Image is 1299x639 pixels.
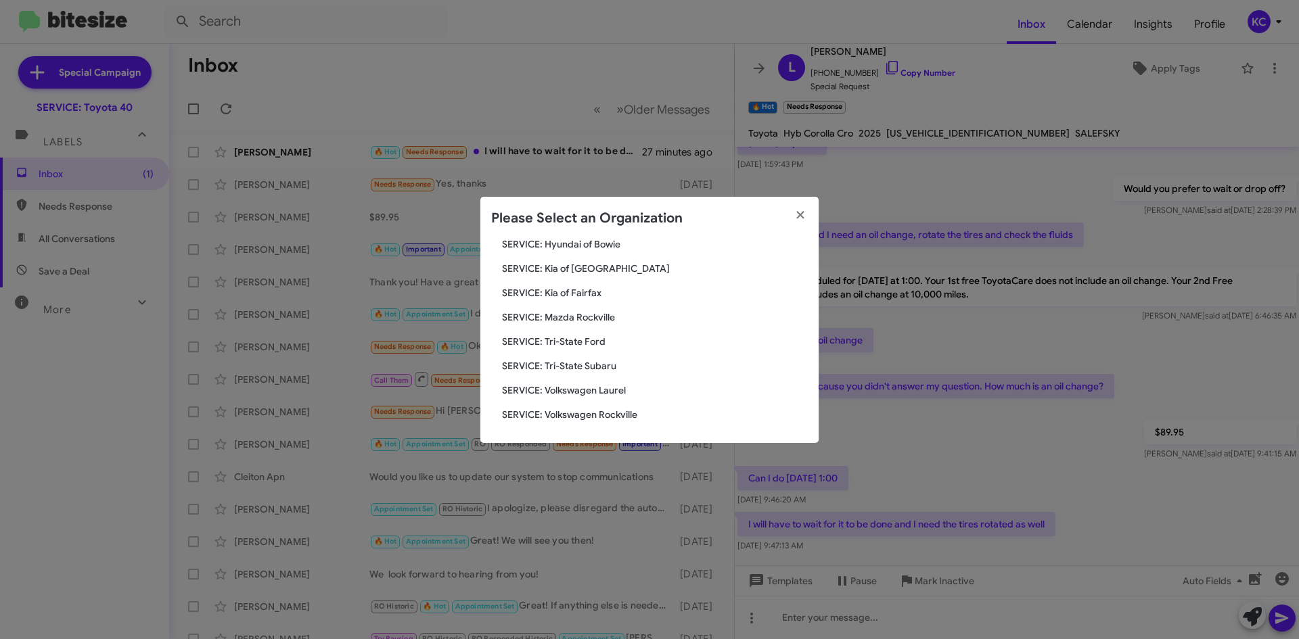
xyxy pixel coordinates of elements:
span: SERVICE: Volkswagen Laurel [502,383,808,397]
span: SERVICE: Hyundai of Bowie [502,237,808,251]
span: SERVICE: Tri-State Subaru [502,359,808,373]
span: SERVICE: Tri-State Ford [502,335,808,348]
span: SERVICE: Kia of [GEOGRAPHIC_DATA] [502,262,808,275]
h2: Please Select an Organization [491,208,683,229]
span: SERVICE: Volkswagen Rockville [502,408,808,421]
span: SERVICE: Mazda Rockville [502,310,808,324]
span: SERVICE: Kia of Fairfax [502,286,808,300]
